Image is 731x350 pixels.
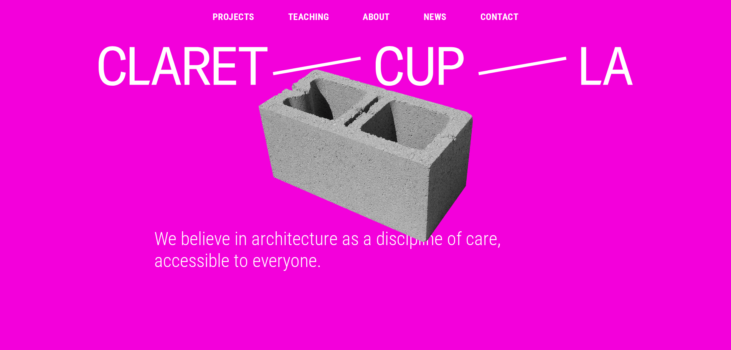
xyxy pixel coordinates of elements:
div: We believe in architecture as a discipline of care, accessible to everyone. [145,228,586,272]
a: Teaching [288,12,329,22]
a: News [424,12,447,22]
img: Cinder block [97,68,637,244]
a: Projects [213,12,254,22]
nav: Main Menu [213,12,518,22]
a: About [363,12,389,22]
a: Contact [480,12,518,22]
